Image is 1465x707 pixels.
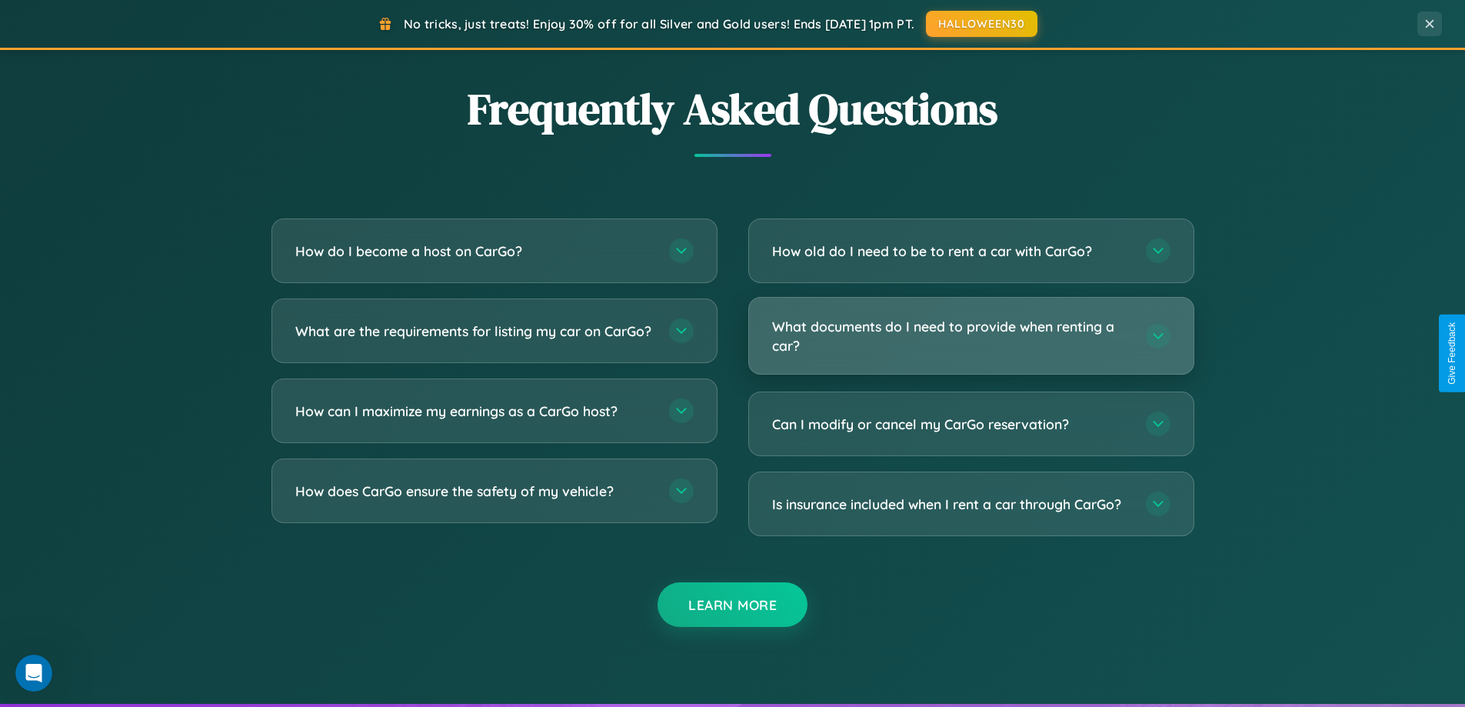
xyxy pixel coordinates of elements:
[772,495,1130,514] h3: Is insurance included when I rent a car through CarGo?
[658,582,807,627] button: Learn More
[295,482,654,501] h3: How does CarGo ensure the safety of my vehicle?
[1447,322,1457,385] div: Give Feedback
[295,322,654,341] h3: What are the requirements for listing my car on CarGo?
[15,655,52,692] iframe: Intercom live chat
[295,402,654,421] h3: How can I maximize my earnings as a CarGo host?
[772,317,1130,355] h3: What documents do I need to provide when renting a car?
[926,11,1037,37] button: HALLOWEEN30
[404,16,914,32] span: No tricks, just treats! Enjoy 30% off for all Silver and Gold users! Ends [DATE] 1pm PT.
[271,79,1194,138] h2: Frequently Asked Questions
[772,415,1130,434] h3: Can I modify or cancel my CarGo reservation?
[295,242,654,261] h3: How do I become a host on CarGo?
[772,242,1130,261] h3: How old do I need to be to rent a car with CarGo?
